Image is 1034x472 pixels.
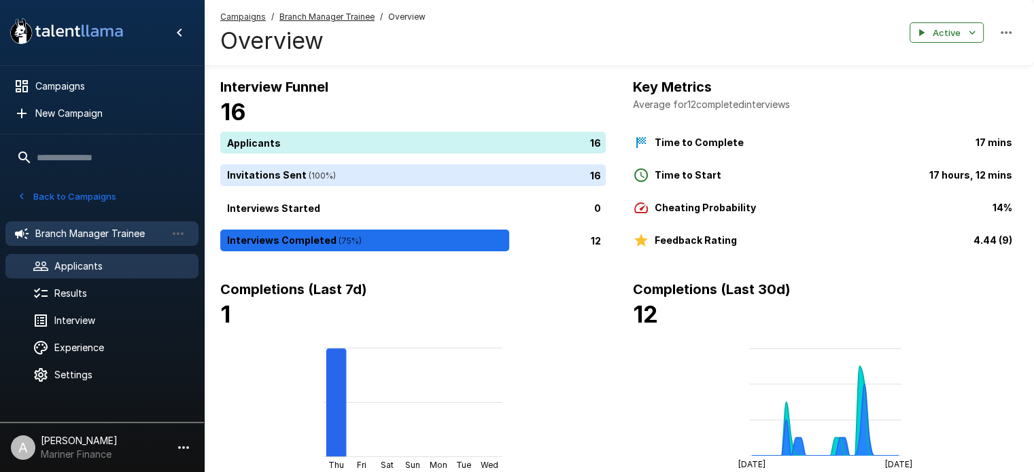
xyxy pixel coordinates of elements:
[590,168,601,182] p: 16
[590,135,601,149] p: 16
[279,12,375,22] u: Branch Manager Trainee
[655,202,756,213] b: Cheating Probability
[655,234,737,246] b: Feedback Rating
[220,79,328,95] b: Interview Funnel
[456,460,471,470] tspan: Tue
[380,10,383,24] span: /
[929,169,1012,181] b: 17 hours, 12 mins
[885,459,912,469] tspan: [DATE]
[594,200,601,215] p: 0
[388,10,426,24] span: Overview
[633,79,712,95] b: Key Metrics
[481,460,498,470] tspan: Wed
[973,234,1012,246] b: 4.44 (9)
[633,281,791,297] b: Completions (Last 30d)
[655,137,744,148] b: Time to Complete
[655,169,721,181] b: Time to Start
[993,202,1012,213] b: 14%
[220,281,367,297] b: Completions (Last 7d)
[357,460,366,470] tspan: Fri
[738,459,765,469] tspan: [DATE]
[976,137,1012,148] b: 17 mins
[405,460,420,470] tspan: Sun
[220,26,426,55] h4: Overview
[220,98,246,126] b: 16
[328,460,344,470] tspan: Thu
[591,233,601,247] p: 12
[633,98,1018,111] p: Average for 12 completed interviews
[271,10,274,24] span: /
[430,460,447,470] tspan: Mon
[381,460,394,470] tspan: Sat
[220,300,230,328] b: 1
[220,12,266,22] u: Campaigns
[910,22,984,43] button: Active
[633,300,658,328] b: 12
